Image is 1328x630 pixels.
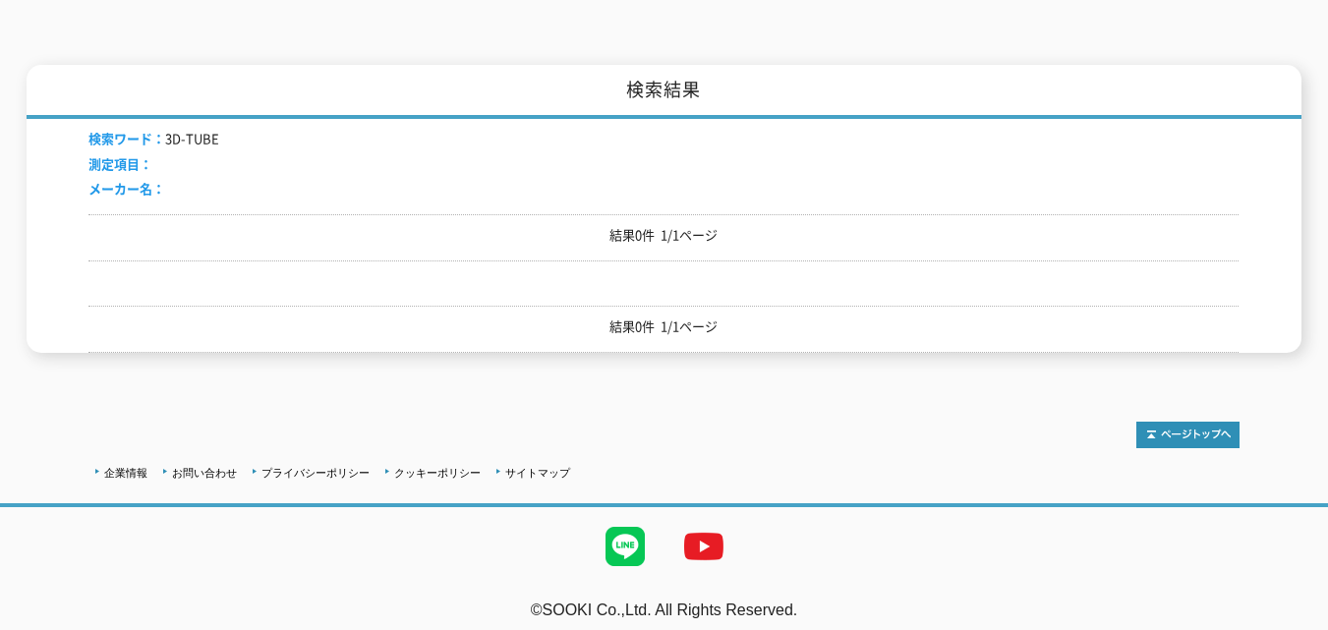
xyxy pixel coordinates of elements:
[88,129,219,149] li: 3D-TUBE
[88,129,165,147] span: 検索ワード：
[88,154,152,173] span: 測定項目：
[104,467,147,479] a: 企業情報
[172,467,237,479] a: お問い合わせ
[586,507,664,586] img: LINE
[505,467,570,479] a: サイトマップ
[88,225,1239,246] p: 結果0件 1/1ページ
[394,467,481,479] a: クッキーポリシー
[88,316,1239,337] p: 結果0件 1/1ページ
[27,65,1301,119] h1: 検索結果
[261,467,370,479] a: プライバシーポリシー
[88,179,165,198] span: メーカー名：
[1136,422,1240,448] img: トップページへ
[664,507,743,586] img: YouTube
